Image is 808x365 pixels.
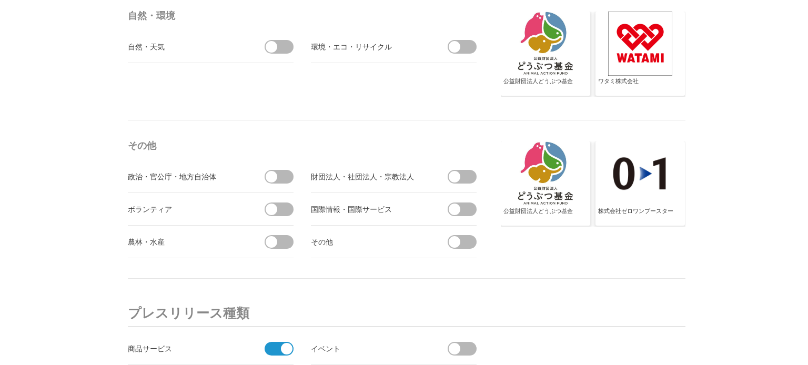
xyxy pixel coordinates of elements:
[503,77,588,94] div: 公益財団法人どうぶつ基金
[598,77,682,94] div: ワタミ株式会社
[311,170,429,183] div: 財団法人・社団法人・宗教法人
[128,170,246,183] div: 政治・官公庁・地方自治体
[128,235,246,248] div: 農林・水産
[128,136,480,155] h4: その他
[598,207,682,224] div: 株式会社ゼロワンブースター
[311,342,429,355] div: イベント
[128,202,246,216] div: ボランティア
[128,6,480,25] h4: 自然・環境
[128,342,246,355] div: 商品サービス
[503,207,588,224] div: 公益財団法人どうぶつ基金
[311,40,429,53] div: 環境・エコ・リサイクル
[128,40,246,53] div: 自然・天気
[128,300,685,327] h3: プレスリリース種類
[311,202,429,216] div: 国際情報・国際サービス
[311,235,429,248] div: その他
